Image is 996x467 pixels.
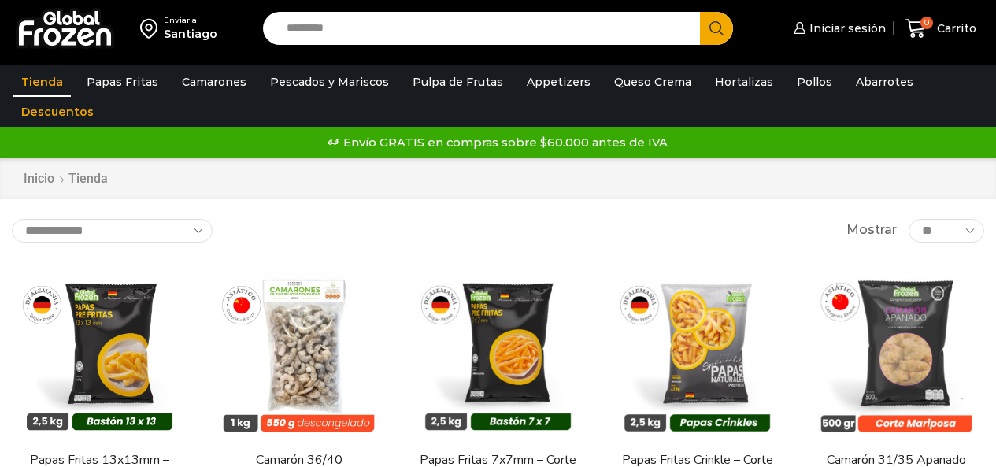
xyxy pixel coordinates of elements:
a: Camarones [174,67,254,97]
span: Mostrar [846,221,897,239]
a: Pulpa de Frutas [405,67,511,97]
span: Iniciar sesión [805,20,886,36]
a: Appetizers [519,67,598,97]
a: Papas Fritas [79,67,166,97]
a: Inicio [23,170,55,188]
nav: Breadcrumb [23,170,108,188]
span: Carrito [933,20,976,36]
button: Search button [700,12,733,45]
a: Tienda [13,67,71,97]
div: Santiago [164,26,217,42]
a: Hortalizas [707,67,781,97]
a: Pollos [789,67,840,97]
div: Enviar a [164,15,217,26]
select: Pedido de la tienda [12,219,213,243]
h1: Tienda [68,171,108,186]
a: Iniciar sesión [790,13,886,44]
a: Descuentos [13,97,102,127]
a: 0 Carrito [902,10,980,47]
img: address-field-icon.svg [140,15,164,42]
a: Abarrotes [848,67,921,97]
a: Pescados y Mariscos [262,67,397,97]
a: Queso Crema [606,67,699,97]
span: 0 [920,17,933,29]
